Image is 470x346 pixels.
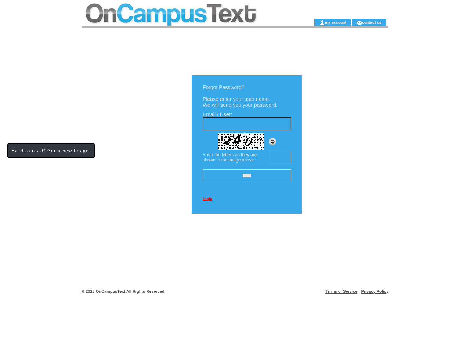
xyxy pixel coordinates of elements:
a: Privacy Policy [361,289,388,294]
a: contact us [362,20,382,25]
span: Forgot Password? Please enter your user name. We will send you your password. [203,84,278,108]
img: contact_us_icon.gif;jsessionid=6A56FC62FC9E1843A604E25E05D6F075 [357,20,362,26]
a: Terms of Service [325,289,358,294]
img: Captcha.jpg;jsessionid=6A56FC62FC9E1843A604E25E05D6F075 [218,133,264,150]
span: Hard to read? Get a new image. [11,147,91,154]
img: account_icon.gif;jsessionid=6A56FC62FC9E1843A604E25E05D6F075 [319,20,325,26]
a: my account [325,20,346,25]
a: Login [203,197,212,201]
span: © 2025 OnCampusText All Rights Reserved [82,289,164,294]
img: refresh.png;jsessionid=6A56FC62FC9E1843A604E25E05D6F075 [269,138,276,145]
span: Email / User: [203,112,232,117]
span: Enter the letters as they are shown in the image above [203,152,257,163]
span: | [359,289,360,294]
